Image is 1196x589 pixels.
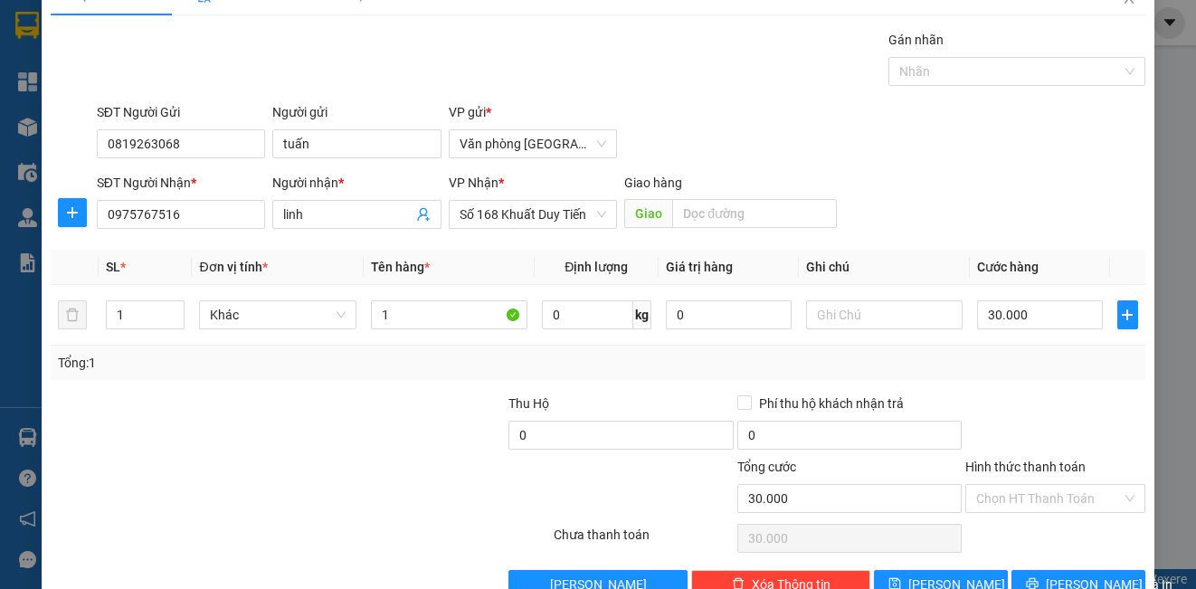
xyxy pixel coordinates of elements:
[666,300,792,329] input: 0
[58,198,87,227] button: plus
[624,199,672,228] span: Giao
[965,460,1086,474] label: Hình thức thanh toán
[416,207,431,222] span: user-add
[106,260,120,274] span: SL
[371,260,430,274] span: Tên hàng
[633,300,651,329] span: kg
[1118,308,1137,322] span: plus
[97,173,265,193] div: SĐT Người Nhận
[888,33,944,47] label: Gán nhãn
[624,176,682,190] span: Giao hàng
[58,353,463,373] div: Tổng: 1
[449,102,617,122] div: VP gửi
[58,300,87,329] button: delete
[272,102,441,122] div: Người gửi
[371,300,527,329] input: VD: Bàn, Ghế
[59,205,86,220] span: plus
[460,201,606,228] span: Số 168 Khuất Duy Tiến
[272,173,441,193] div: Người nhận
[449,176,498,190] span: VP Nhận
[97,102,265,122] div: SĐT Người Gửi
[210,301,345,328] span: Khác
[199,260,267,274] span: Đơn vị tính
[672,199,837,228] input: Dọc đường
[552,525,735,556] div: Chưa thanh toán
[460,130,606,157] span: Văn phòng Nam Định
[752,394,911,413] span: Phí thu hộ khách nhận trả
[508,396,549,411] span: Thu Hộ
[806,300,963,329] input: Ghi Chú
[977,260,1039,274] span: Cước hàng
[1117,300,1138,329] button: plus
[666,260,733,274] span: Giá trị hàng
[565,260,628,274] span: Định lượng
[799,250,970,285] th: Ghi chú
[737,460,796,474] span: Tổng cước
